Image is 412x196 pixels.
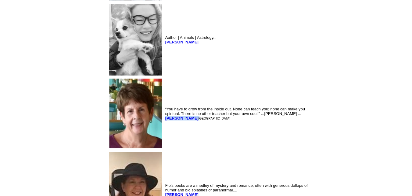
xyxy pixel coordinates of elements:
font: Author | Animals | Astrology... [165,35,217,44]
font: [GEOGRAPHIC_DATA] [199,117,230,120]
a: [PERSON_NAME] [165,40,199,44]
font: “You have to grow from the inside out. None can teach you; none can make you spiritual. There is ... [165,107,305,120]
img: 227724.jpeg [109,4,162,76]
a: [PERSON_NAME] [165,116,199,120]
img: 177316.jpeg [109,79,162,149]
